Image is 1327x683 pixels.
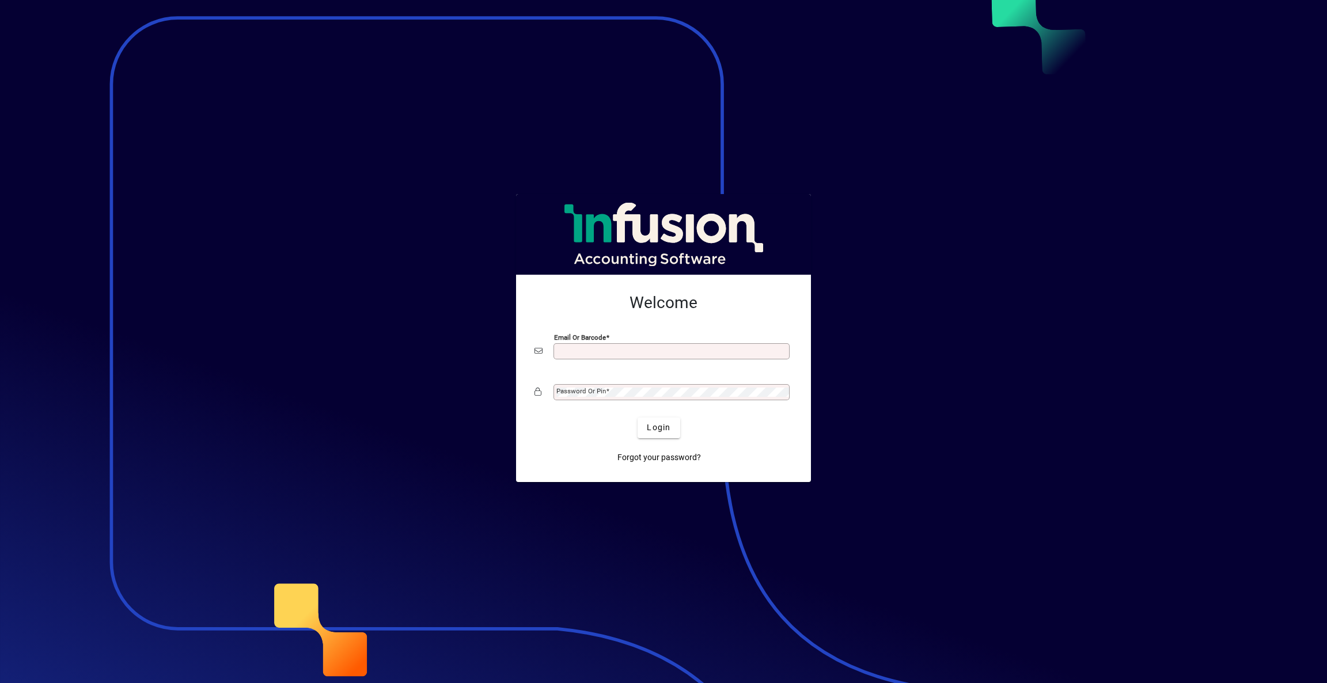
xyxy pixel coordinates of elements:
span: Forgot your password? [617,451,701,464]
h2: Welcome [534,293,793,313]
button: Login [638,418,680,438]
a: Forgot your password? [613,447,706,468]
mat-label: Email or Barcode [554,333,606,341]
span: Login [647,422,670,434]
mat-label: Password or Pin [556,387,606,395]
